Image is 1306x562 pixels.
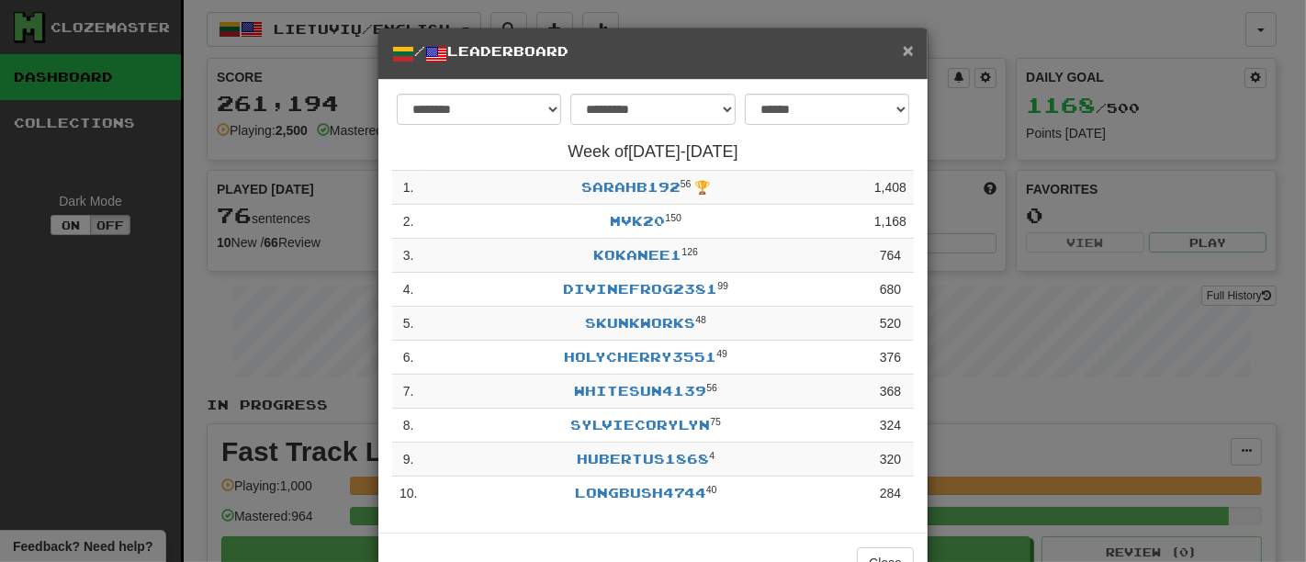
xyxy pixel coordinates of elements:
[392,205,424,239] td: 2 .
[392,443,424,477] td: 9 .
[681,178,692,189] sup: Level 56
[695,180,711,195] span: 🏆
[564,349,716,365] a: HolyCherry3551
[392,42,914,65] h5: / Leaderboard
[681,246,698,257] sup: Level 126
[867,273,914,307] td: 680
[392,307,424,341] td: 5 .
[717,280,728,291] sup: Level 99
[581,179,681,195] a: sarahb192
[392,273,424,307] td: 4 .
[867,341,914,375] td: 376
[867,477,914,511] td: 284
[695,314,706,325] sup: Level 48
[709,450,715,461] sup: Level 4
[706,484,717,495] sup: Level 40
[392,341,424,375] td: 6 .
[392,409,424,443] td: 8 .
[706,382,717,393] sup: Level 56
[574,383,706,399] a: WhiteSun4139
[867,171,914,205] td: 1,408
[575,485,706,500] a: LongBush4744
[710,416,721,427] sup: Level 75
[610,213,665,229] a: mvk20
[903,39,914,61] span: ×
[593,247,681,263] a: kokanee1
[392,375,424,409] td: 7 .
[563,281,717,297] a: DivineFrog2381
[577,451,709,466] a: Hubertus1868
[867,205,914,239] td: 1,168
[867,443,914,477] td: 320
[570,417,710,433] a: SylvieCorylyn
[867,375,914,409] td: 368
[392,477,424,511] td: 10 .
[392,239,424,273] td: 3 .
[903,40,914,60] button: Close
[867,239,914,273] td: 764
[392,143,914,162] h4: Week of [DATE] - [DATE]
[665,212,681,223] sup: Level 150
[585,315,695,331] a: skunkworks
[716,348,727,359] sup: Level 49
[392,171,424,205] td: 1 .
[867,409,914,443] td: 324
[867,307,914,341] td: 520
